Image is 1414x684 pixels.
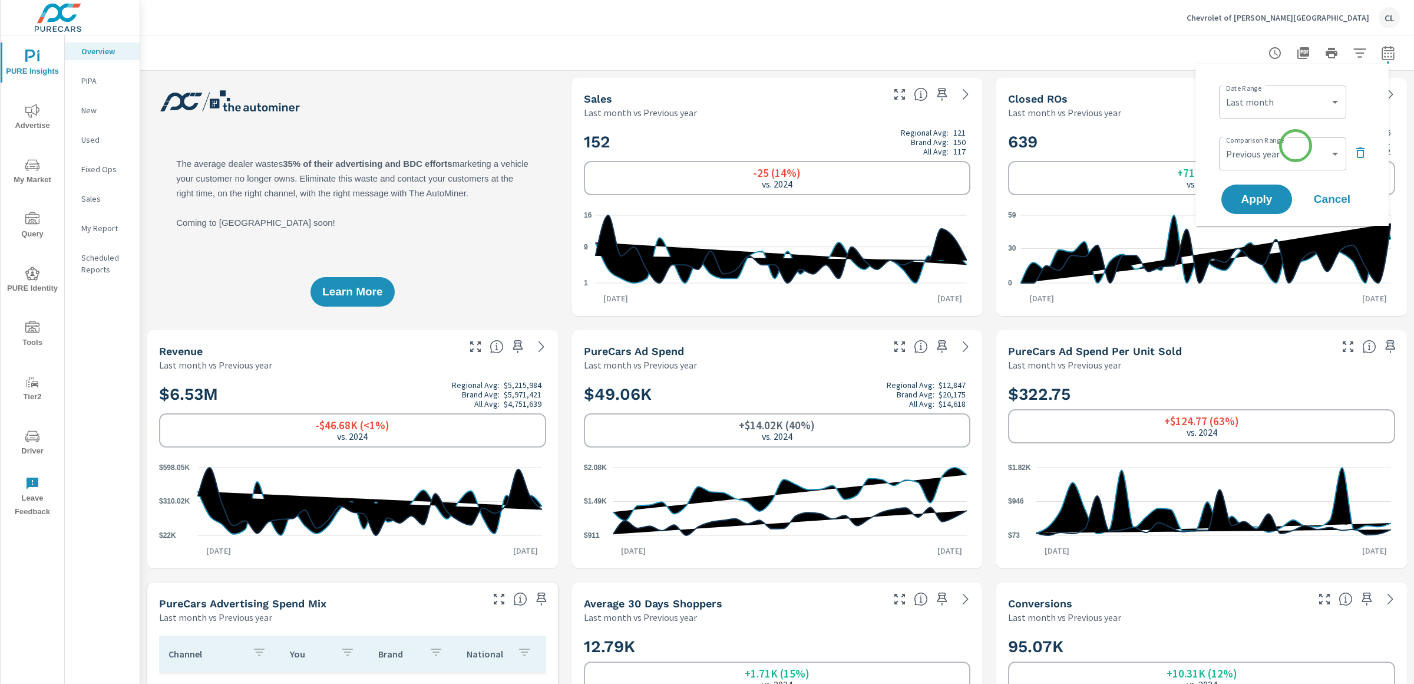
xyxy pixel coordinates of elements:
text: $946 [1008,498,1024,506]
h5: Average 30 Days Shoppers [584,597,722,610]
h5: Closed ROs [1008,93,1068,105]
h5: PureCars Advertising Spend Mix [159,597,326,610]
p: Overview [81,45,130,57]
span: The number of dealer-specified goals completed by a visitor. [Source: This data is provided by th... [1339,592,1353,606]
span: Query [4,212,61,241]
p: National [467,648,508,660]
div: Fixed Ops [65,160,140,178]
p: Brand Avg: [911,137,949,147]
a: See more details in report [1381,590,1400,609]
a: See more details in report [956,85,975,104]
h6: +$14.02K (40%) [739,419,815,431]
p: [DATE] [1036,545,1078,557]
p: [DATE] [929,545,970,557]
p: Last month vs Previous year [1008,610,1121,624]
div: Scheduled Reports [65,249,140,278]
h5: PureCars Ad Spend [584,345,684,357]
span: PURE Insights [4,50,61,78]
text: 0 [1008,279,1012,287]
h6: -$46.68K (<1%) [315,419,389,431]
div: My Report [65,219,140,237]
p: All Avg: [909,399,934,409]
span: Save this to your personalized report [933,590,952,609]
span: Driver [4,429,61,458]
p: vs. 2024 [762,431,792,442]
p: [DATE] [1021,292,1062,304]
span: Save this to your personalized report [933,85,952,104]
div: nav menu [1,35,64,524]
p: Used [81,134,130,146]
button: Apply Filters [1348,41,1372,65]
text: 9 [584,243,588,251]
span: A rolling 30 day total of daily Shoppers on the dealership website, averaged over the selected da... [914,592,928,606]
span: My Market [4,158,61,187]
text: $1.82K [1008,463,1031,472]
h6: +10.31K (12%) [1167,667,1237,679]
p: Brand Avg: [897,390,934,399]
button: Select Date Range [1376,41,1400,65]
span: Save this to your personalized report [1357,590,1376,609]
h5: Revenue [159,345,203,357]
text: $73 [1008,531,1020,540]
p: 150 [953,137,966,147]
p: Regional Avg: [887,380,934,390]
text: 1 [584,279,588,287]
text: $22K [159,531,176,540]
h2: $322.75 [1008,384,1395,405]
p: [DATE] [505,545,546,557]
span: This table looks at how you compare to the amount of budget you spend per channel as opposed to y... [513,592,527,606]
span: Save this to your personalized report [1381,337,1400,356]
p: [DATE] [1354,292,1395,304]
span: Apply [1233,194,1280,205]
text: $598.05K [159,463,190,472]
span: Total sales revenue over the selected date range. [Source: This data is sourced from the dealer’s... [490,340,504,354]
p: $14,618 [939,399,966,409]
a: See more details in report [532,337,551,356]
div: Sales [65,190,140,208]
h6: +1.71K (15%) [745,667,810,679]
p: Chevrolet of [PERSON_NAME][GEOGRAPHIC_DATA] [1187,12,1369,23]
h2: 639 [1008,128,1395,156]
button: Make Fullscreen [1315,590,1334,609]
p: [DATE] [1354,545,1395,557]
p: Sales [81,193,130,205]
p: New [81,104,130,116]
span: Tools [4,321,61,350]
span: Number of vehicles sold by the dealership over the selected date range. [Source: This data is sou... [914,87,928,101]
h6: +$124.77 (63%) [1164,415,1239,427]
p: Fixed Ops [81,163,130,175]
p: Channel [169,648,243,660]
div: New [65,101,140,119]
button: Make Fullscreen [466,337,485,356]
button: Make Fullscreen [490,590,508,609]
p: You [290,648,331,660]
span: Total cost of media for all PureCars channels for the selected dealership group over the selected... [914,340,928,354]
button: Print Report [1320,41,1343,65]
p: vs. 2024 [337,431,368,442]
p: [DATE] [929,292,970,304]
h2: 152 [584,128,971,156]
p: vs. 2024 [1187,179,1217,189]
p: 121 [953,128,966,137]
a: See more details in report [956,337,975,356]
p: [DATE] [595,292,636,304]
p: Regional Avg: [901,128,949,137]
span: Save this to your personalized report [933,337,952,356]
button: Make Fullscreen [1339,337,1357,356]
button: Learn More [310,277,394,307]
button: Make Fullscreen [890,337,909,356]
p: vs. 2024 [762,179,792,189]
a: See more details in report [956,590,975,609]
h2: $6.53M [159,380,546,409]
span: Cancel [1309,194,1356,205]
span: Tier2 [4,375,61,404]
text: 59 [1008,211,1016,219]
h6: -25 (14%) [753,167,801,179]
h2: $49.06K [584,380,971,409]
a: See more details in report [1381,85,1400,104]
h5: Conversions [1008,597,1072,610]
p: PIPA [81,75,130,87]
p: [DATE] [198,545,239,557]
p: Last month vs Previous year [1008,106,1121,120]
span: Average cost of advertising per each vehicle sold at the dealer over the selected date range. The... [1362,340,1376,354]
